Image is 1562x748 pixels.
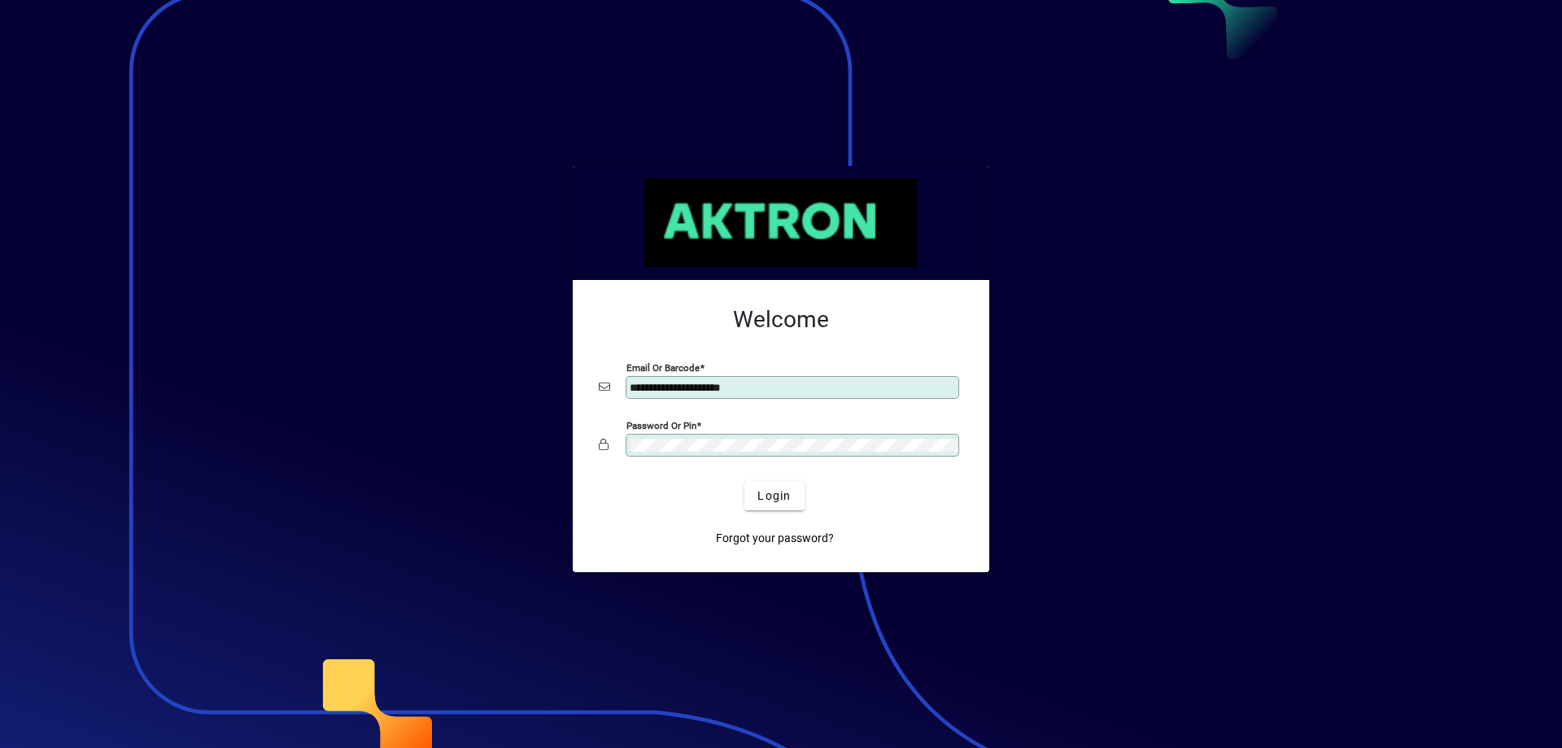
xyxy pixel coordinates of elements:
a: Forgot your password? [709,523,840,553]
h2: Welcome [599,306,963,334]
button: Login [744,481,804,510]
span: Forgot your password? [716,530,834,547]
mat-label: Email or Barcode [626,362,700,374]
mat-label: Password or Pin [626,420,696,431]
span: Login [757,488,791,505]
